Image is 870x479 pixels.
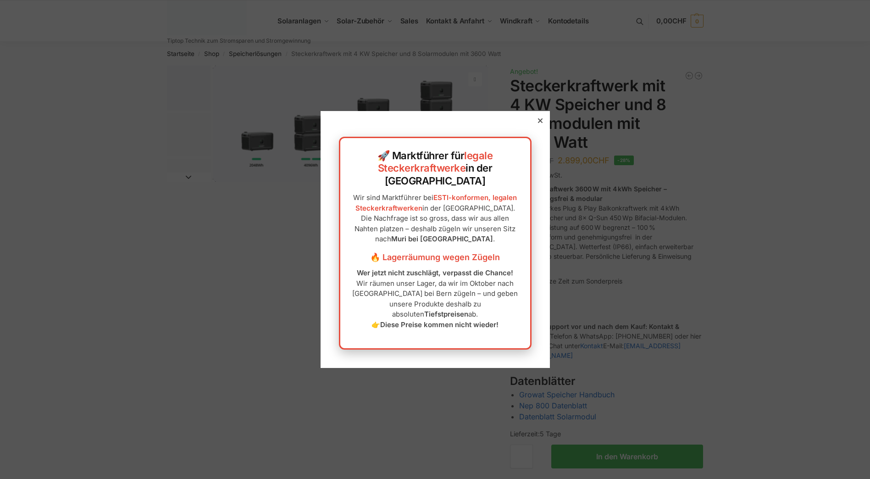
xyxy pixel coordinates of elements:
a: ESTI-konformen, legalen Steckerkraftwerken [355,193,517,212]
a: legale Steckerkraftwerke [378,150,493,174]
h3: 🔥 Lagerräumung wegen Zügeln [349,251,521,263]
p: Wir räumen unser Lager, da wir im Oktober nach [GEOGRAPHIC_DATA] bei Bern zügeln – und geben unse... [349,268,521,330]
strong: Muri bei [GEOGRAPHIC_DATA] [391,234,493,243]
strong: Tiefstpreisen [424,310,468,318]
p: Wir sind Marktführer bei in der [GEOGRAPHIC_DATA]. Die Nachfrage ist so gross, dass wir aus allen... [349,193,521,245]
strong: Diese Preise kommen nicht wieder! [380,320,499,329]
strong: Wer jetzt nicht zuschlägt, verpasst die Chance! [357,268,513,277]
h2: 🚀 Marktführer für in der [GEOGRAPHIC_DATA] [349,150,521,188]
